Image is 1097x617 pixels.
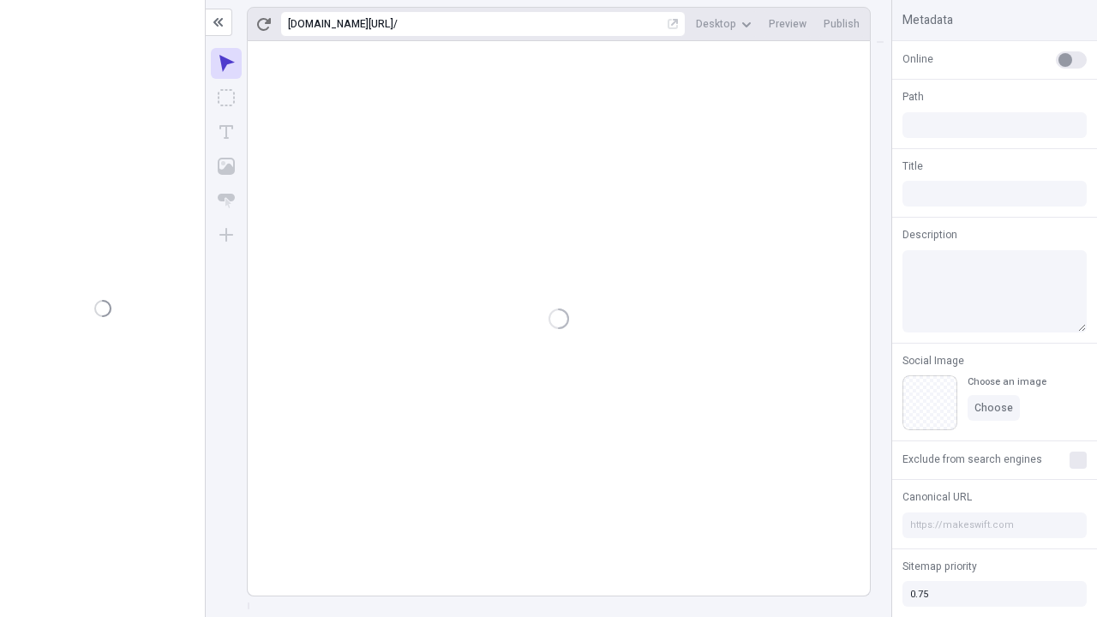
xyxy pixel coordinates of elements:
[817,11,866,37] button: Publish
[288,17,393,31] div: [URL][DOMAIN_NAME]
[762,11,813,37] button: Preview
[968,395,1020,421] button: Choose
[824,17,860,31] span: Publish
[696,17,736,31] span: Desktop
[689,11,758,37] button: Desktop
[211,82,242,113] button: Box
[902,89,924,105] span: Path
[902,159,923,174] span: Title
[902,512,1087,538] input: https://makeswift.com
[974,401,1013,415] span: Choose
[211,151,242,182] button: Image
[902,353,964,368] span: Social Image
[211,117,242,147] button: Text
[211,185,242,216] button: Button
[902,227,957,243] span: Description
[902,452,1042,467] span: Exclude from search engines
[968,375,1046,388] div: Choose an image
[769,17,806,31] span: Preview
[902,559,977,574] span: Sitemap priority
[902,489,972,505] span: Canonical URL
[393,17,398,31] div: /
[902,51,933,67] span: Online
